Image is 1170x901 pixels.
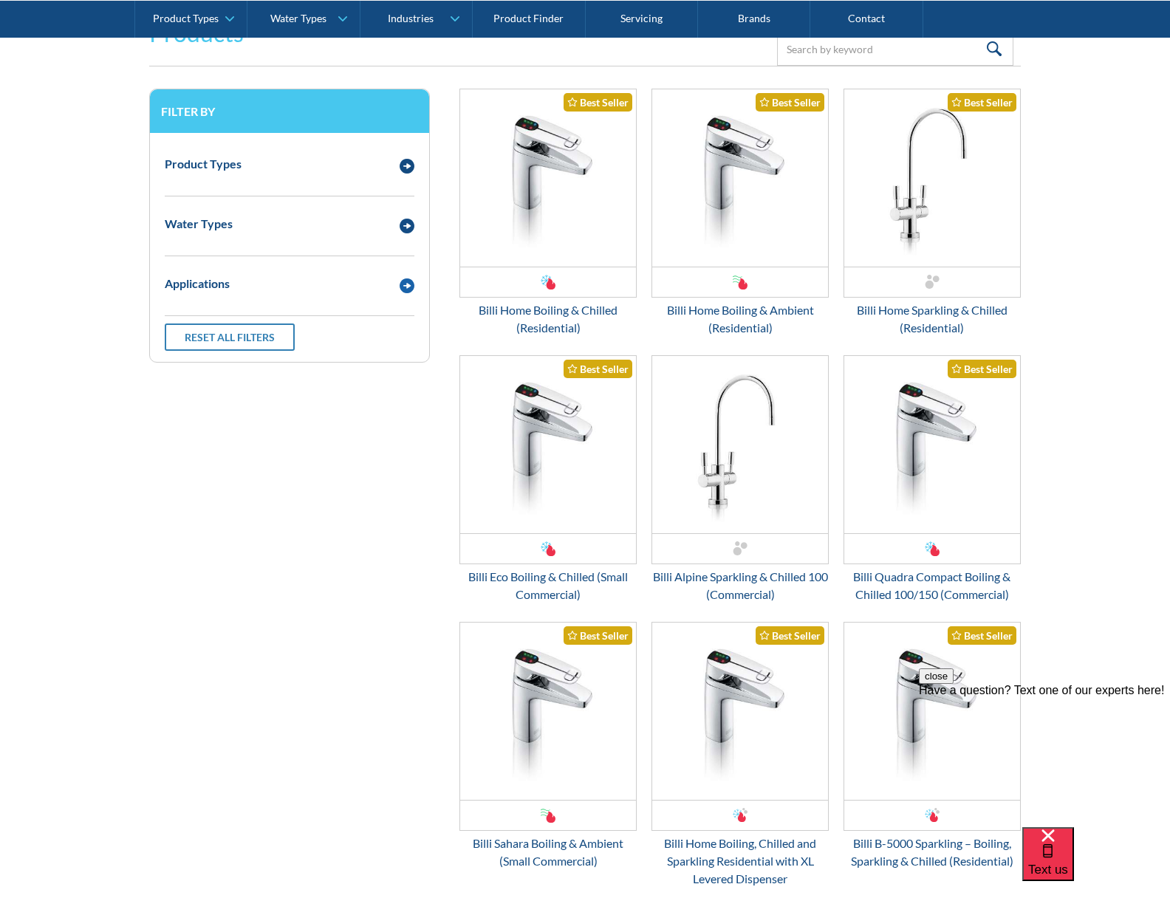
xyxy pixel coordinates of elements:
div: Best Seller [756,626,824,645]
div: Billi Quadra Compact Boiling & Chilled 100/150 (Commercial) [844,568,1021,603]
div: Best Seller [948,93,1016,112]
img: Billi Home Sparkling & Chilled (Residential) [844,89,1020,267]
a: Billi Home Boiling & Chilled (Residential)Best SellerBilli Home Boiling & Chilled (Residential) [459,89,637,337]
a: Billi Home Sparkling & Chilled (Residential)Best SellerBilli Home Sparkling & Chilled (Residential) [844,89,1021,337]
div: Billi Sahara Boiling & Ambient (Small Commercial) [459,835,637,870]
div: Best Seller [564,93,632,112]
div: Water Types [165,215,233,233]
iframe: podium webchat widget bubble [1022,827,1170,901]
div: Billi Home Boiling & Chilled (Residential) [459,301,637,337]
img: Billi Home Boiling, Chilled and Sparkling Residential with XL Levered Dispenser [652,623,828,800]
div: Billi Home Boiling & Ambient (Residential) [651,301,829,337]
div: Billi Alpine Sparkling & Chilled 100 (Commercial) [651,568,829,603]
img: Billi Eco Boiling & Chilled (Small Commercial) [460,356,636,533]
div: Best Seller [948,626,1016,645]
div: Water Types [270,12,326,24]
div: Best Seller [564,360,632,378]
h3: Filter by [161,104,418,118]
a: Billi Eco Boiling & Chilled (Small Commercial)Best SellerBilli Eco Boiling & Chilled (Small Comme... [459,355,637,603]
a: Billi Home Boiling, Chilled and Sparkling Residential with XL Levered DispenserBest SellerBilli H... [651,622,829,888]
img: Billi Home Boiling & Ambient (Residential) [652,89,828,267]
div: Product Types [153,12,219,24]
div: Best Seller [948,360,1016,378]
a: Billi Quadra Compact Boiling & Chilled 100/150 (Commercial)Best SellerBilli Quadra Compact Boilin... [844,355,1021,603]
iframe: podium webchat widget prompt [919,668,1170,846]
div: Applications [165,275,230,292]
a: Billi Home Boiling & Ambient (Residential)Best SellerBilli Home Boiling & Ambient (Residential) [651,89,829,337]
img: Billi Home Boiling & Chilled (Residential) [460,89,636,267]
img: Billi Sahara Boiling & Ambient (Small Commercial) [460,623,636,800]
img: Billi B-5000 Sparkling – Boiling, Sparkling & Chilled (Residential) [844,623,1020,800]
div: Industries [388,12,434,24]
div: Billi B-5000 Sparkling – Boiling, Sparkling & Chilled (Residential) [844,835,1021,870]
div: Billi Eco Boiling & Chilled (Small Commercial) [459,568,637,603]
input: Search by keyword [777,32,1013,66]
img: Billi Quadra Compact Boiling & Chilled 100/150 (Commercial) [844,356,1020,533]
a: Billi B-5000 Sparkling – Boiling, Sparkling & Chilled (Residential)Best SellerBilli B-5000 Sparkl... [844,622,1021,870]
a: Billi Sahara Boiling & Ambient (Small Commercial)Best SellerBilli Sahara Boiling & Ambient (Small... [459,622,637,870]
div: Product Types [165,155,242,173]
a: Billi Alpine Sparkling & Chilled 100 (Commercial)Billi Alpine Sparkling & Chilled 100 (Commercial) [651,355,829,603]
div: Billi Home Sparkling & Chilled (Residential) [844,301,1021,337]
div: Best Seller [564,626,632,645]
img: Billi Alpine Sparkling & Chilled 100 (Commercial) [652,356,828,533]
div: Billi Home Boiling, Chilled and Sparkling Residential with XL Levered Dispenser [651,835,829,888]
a: Reset all filters [165,323,295,351]
div: Best Seller [756,93,824,112]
